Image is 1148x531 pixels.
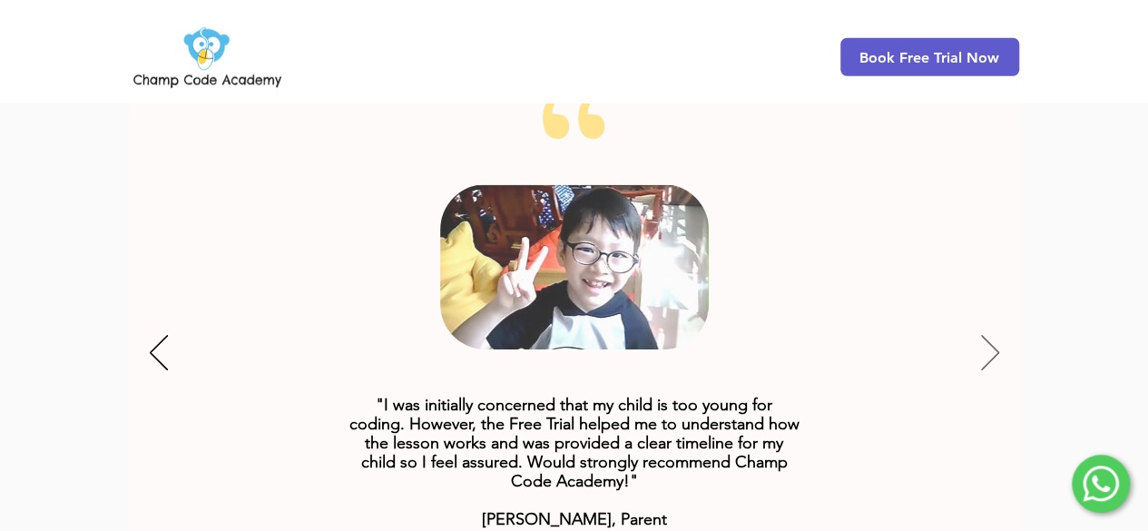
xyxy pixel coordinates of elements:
[981,335,999,373] button: Next
[150,335,168,373] button: Previous
[349,395,800,529] span: "I was initially concerned that my child is too young for coding. However, the Free Trial helped ...
[440,184,709,349] svg: Online Coding Classes for Kids
[859,49,999,66] span: Book Free Trial Now
[130,22,285,93] img: Champ Code Academy Logo PNG.png
[840,38,1019,76] a: Book Free Trial Now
